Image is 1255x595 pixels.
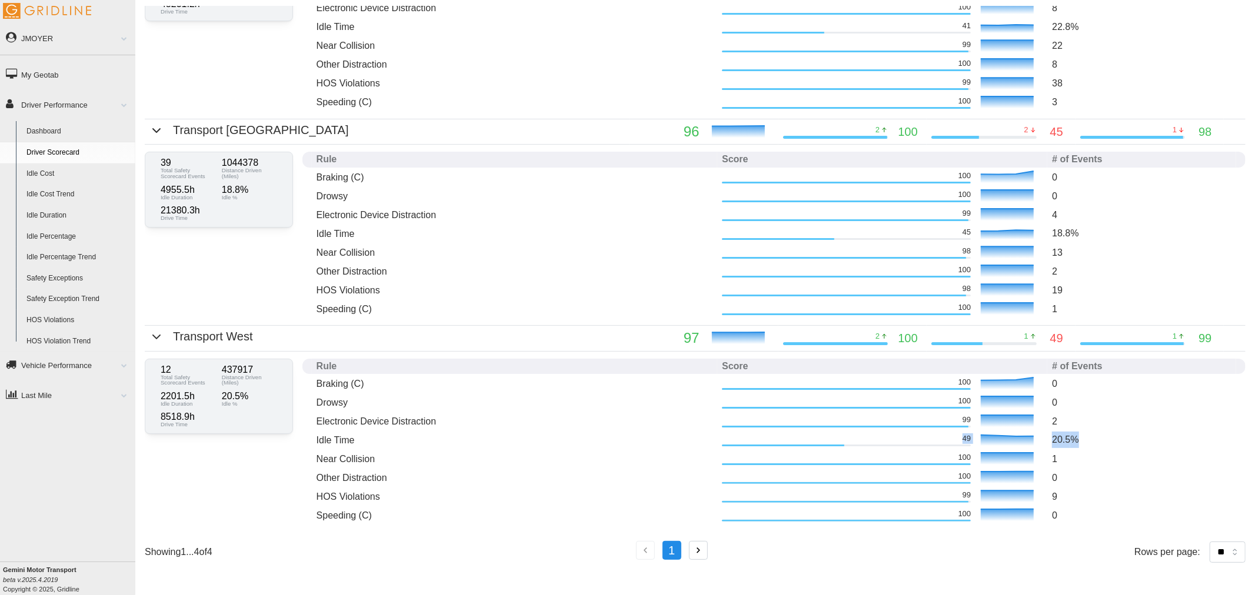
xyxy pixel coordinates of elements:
[173,121,349,139] p: Transport [GEOGRAPHIC_DATA]
[317,433,713,447] p: Idle Time
[1052,1,1231,15] p: 8
[317,171,713,184] p: Braking (C)
[898,329,917,347] p: 100
[717,359,1047,375] th: Score
[21,268,135,289] a: Safety Exceptions
[317,509,713,522] p: Speeding (C)
[161,401,216,407] p: Idle Duration
[21,163,135,185] a: Idle Cost
[317,208,713,222] p: Electronic Device Distraction
[161,9,216,15] p: Drive Time
[898,123,917,141] p: 100
[21,226,135,248] a: Idle Percentage
[1052,490,1231,503] p: 9
[634,121,700,143] p: 96
[963,227,971,238] p: 45
[963,39,971,50] p: 99
[1199,329,1211,347] p: 99
[149,327,253,346] button: Transport West
[958,189,971,200] p: 100
[222,401,277,407] p: Idle %
[1173,331,1177,342] p: 1
[963,415,971,425] p: 99
[161,412,216,422] p: 8518.9 h
[1050,123,1063,141] p: 45
[317,283,713,297] p: HOS Violations
[161,206,216,215] p: 21380.3 h
[145,545,212,559] p: Showing 1 ... 4 of 4
[161,185,216,195] p: 4955.5 h
[317,490,713,503] p: HOS Violations
[634,327,700,349] p: 97
[161,375,216,386] p: Total Safety Scorecard Events
[1173,125,1177,135] p: 1
[1052,415,1231,428] p: 2
[958,396,971,406] p: 100
[958,96,971,106] p: 100
[1052,302,1231,316] p: 1
[161,158,216,168] p: 39
[958,471,971,482] p: 100
[1199,123,1211,141] p: 98
[21,247,135,268] a: Idle Percentage Trend
[317,227,713,240] p: Idle Time
[317,377,713,390] p: Braking (C)
[663,541,681,560] button: 1
[1052,76,1231,90] p: 38
[1050,329,1063,347] p: 49
[963,246,971,256] p: 98
[958,377,971,387] p: 100
[963,490,971,500] p: 99
[1052,452,1231,466] p: 1
[963,283,971,294] p: 98
[317,189,713,203] p: Drowsy
[317,302,713,316] p: Speeding (C)
[1024,331,1028,342] p: 1
[958,58,971,69] p: 100
[161,215,216,221] p: Drive Time
[1052,471,1231,484] p: 0
[317,246,713,259] p: Near Collision
[875,125,880,135] p: 2
[1052,189,1231,203] p: 0
[1047,152,1236,168] th: # of Events
[222,168,277,179] p: Distance Driven (Miles)
[963,21,971,31] p: 41
[173,327,253,346] p: Transport West
[21,121,135,142] a: Dashboard
[222,375,277,386] p: Distance Driven (Miles)
[222,185,277,195] p: 18.8 %
[1024,125,1028,135] p: 2
[317,95,713,109] p: Speeding (C)
[149,121,349,139] button: Transport [GEOGRAPHIC_DATA]
[312,152,718,168] th: Rule
[21,331,135,352] a: HOS Violation Trend
[3,576,58,583] i: beta v.2025.4.2019
[317,452,713,466] p: Near Collision
[222,158,277,168] p: 1044378
[1052,58,1231,71] p: 8
[21,142,135,163] a: Driver Scorecard
[3,3,91,19] img: Gridline
[21,310,135,331] a: HOS Violations
[1052,283,1231,297] p: 19
[222,392,277,401] p: 20.5 %
[958,2,971,12] p: 100
[717,152,1047,168] th: Score
[1052,434,1078,444] span: 20.5 %
[958,302,971,313] p: 100
[222,195,277,200] p: Idle %
[1052,228,1078,238] span: 18.8 %
[317,58,713,71] p: Other Distraction
[161,168,216,179] p: Total Safety Scorecard Events
[963,208,971,219] p: 99
[317,20,713,34] p: Idle Time
[317,415,713,428] p: Electronic Device Distraction
[161,195,216,200] p: Idle Duration
[1052,171,1231,184] p: 0
[317,265,713,278] p: Other Distraction
[3,566,76,573] b: Gemini Motor Transport
[21,184,135,205] a: Idle Cost Trend
[958,265,971,275] p: 100
[1134,545,1200,559] p: Rows per page:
